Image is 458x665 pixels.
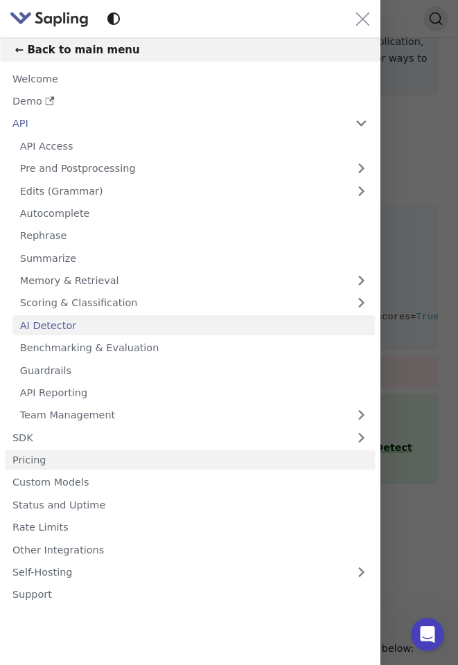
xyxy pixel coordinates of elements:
[12,226,375,246] a: Rephrase
[348,114,376,134] button: Collapse sidebar category 'API'
[12,181,375,201] a: Edits (Grammar)
[5,517,375,538] a: Rate Limits
[411,618,444,651] iframe: Intercom live chat
[12,315,375,335] a: AI Detector
[12,271,375,291] a: Memory & Retrieval
[12,204,375,224] a: Autocomplete
[5,585,375,605] a: Support
[104,9,124,29] button: Switch between dark and light mode (currently system mode)
[5,450,375,470] a: Pricing
[355,12,370,26] button: Close navigation bar
[10,9,94,29] a: Sapling.ai
[12,405,375,425] a: Team Management
[12,159,375,179] a: Pre and Postprocessing
[5,562,375,583] a: Self-Hosting
[5,495,375,515] a: Status and Uptime
[12,338,375,358] a: Benchmarking & Evaluation
[5,540,375,560] a: Other Integrations
[12,248,375,268] a: Summarize
[5,472,375,493] a: Custom Models
[5,114,348,134] a: API
[12,136,375,156] a: API Access
[5,69,375,89] a: Welcome
[5,427,348,447] a: SDK
[5,91,375,112] a: Demo
[12,360,375,380] a: Guardrails
[348,427,376,447] button: Expand sidebar category 'SDK'
[12,293,375,313] a: Scoring & Classification
[12,383,375,403] a: API Reporting
[10,9,89,29] img: Sapling.ai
